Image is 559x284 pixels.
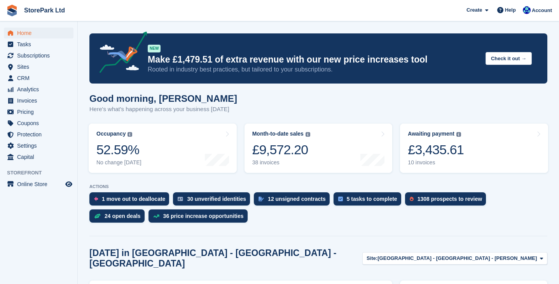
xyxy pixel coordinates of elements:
[153,214,159,218] img: price_increase_opportunities-93ffe204e8149a01c8c9dc8f82e8f89637d9d84a8eef4429ea346261dce0b2c0.svg
[89,192,173,209] a: 1 move out to deallocate
[163,213,244,219] div: 36 price increase opportunities
[17,84,64,95] span: Analytics
[93,31,147,76] img: price-adjustments-announcement-icon-8257ccfd72463d97f412b2fc003d46551f7dbcb40ab6d574587a9cd5c0d94...
[4,95,73,106] a: menu
[4,73,73,84] a: menu
[148,65,479,74] p: Rooted in industry best practices, but tailored to your subscriptions.
[148,54,479,65] p: Make £1,479.51 of extra revenue with our new price increases tool
[252,159,310,166] div: 38 invoices
[505,6,516,14] span: Help
[408,159,464,166] div: 10 invoices
[148,45,161,52] div: NEW
[245,124,393,173] a: Month-to-date sales £9,572.20 38 invoices
[187,196,246,202] div: 30 unverified identities
[173,192,254,209] a: 30 unverified identities
[96,142,141,158] div: 52.59%
[4,106,73,117] a: menu
[4,50,73,61] a: menu
[64,179,73,189] a: Preview store
[89,105,237,114] p: Here's what's happening across your business [DATE]
[7,169,77,177] span: Storefront
[254,192,334,209] a: 12 unsigned contracts
[306,132,310,137] img: icon-info-grey-7440780725fd019a000dd9b08b2336e03edf1995a4989e88bcd33f0948082b44.svg
[17,152,64,162] span: Capital
[94,213,101,219] img: deal-1b604bf984904fb50ccaf53a9ad4b4a5d6e5aea283cecdc64d6e3604feb123c2.svg
[89,209,148,227] a: 24 open deals
[89,124,237,173] a: Occupancy 52.59% No change [DATE]
[4,140,73,151] a: menu
[4,118,73,129] a: menu
[17,179,64,190] span: Online Store
[17,73,64,84] span: CRM
[410,197,414,201] img: prospect-51fa495bee0391a8d652442698ab0144808aea92771e9ea1ae160a38d050c398.svg
[21,4,68,17] a: StorePark Ltd
[17,129,64,140] span: Protection
[252,131,304,137] div: Month-to-date sales
[4,152,73,162] a: menu
[148,209,252,227] a: 36 price increase opportunities
[466,6,482,14] span: Create
[96,159,141,166] div: No change [DATE]
[94,197,98,201] img: move_outs_to_deallocate_icon-f764333ba52eb49d3ac5e1228854f67142a1ed5810a6f6cc68b1a99e826820c5.svg
[347,196,397,202] div: 5 tasks to complete
[377,254,537,262] span: [GEOGRAPHIC_DATA] - [GEOGRAPHIC_DATA] - [PERSON_NAME]
[338,197,343,201] img: task-75834270c22a3079a89374b754ae025e5fb1db73e45f91037f5363f120a921f8.svg
[4,28,73,38] a: menu
[17,106,64,117] span: Pricing
[334,192,405,209] a: 5 tasks to complete
[17,39,64,50] span: Tasks
[17,28,64,38] span: Home
[400,124,548,173] a: Awaiting payment £3,435.61 10 invoices
[89,248,362,269] h2: [DATE] in [GEOGRAPHIC_DATA] - [GEOGRAPHIC_DATA] - [GEOGRAPHIC_DATA]
[17,50,64,61] span: Subscriptions
[96,131,126,137] div: Occupancy
[89,93,237,104] h1: Good morning, [PERSON_NAME]
[523,6,531,14] img: Donna
[408,142,464,158] div: £3,435.61
[105,213,141,219] div: 24 open deals
[367,254,377,262] span: Site:
[4,84,73,95] a: menu
[89,184,547,189] p: ACTIONS
[252,142,310,158] div: £9,572.20
[102,196,165,202] div: 1 move out to deallocate
[17,61,64,72] span: Sites
[17,118,64,129] span: Coupons
[405,192,490,209] a: 1308 prospects to review
[418,196,482,202] div: 1308 prospects to review
[17,95,64,106] span: Invoices
[6,5,18,16] img: stora-icon-8386f47178a22dfd0bd8f6a31ec36ba5ce8667c1dd55bd0f319d3a0aa187defe.svg
[17,140,64,151] span: Settings
[4,129,73,140] a: menu
[4,61,73,72] a: menu
[4,39,73,50] a: menu
[268,196,326,202] div: 12 unsigned contracts
[456,132,461,137] img: icon-info-grey-7440780725fd019a000dd9b08b2336e03edf1995a4989e88bcd33f0948082b44.svg
[259,197,264,201] img: contract_signature_icon-13c848040528278c33f63329250d36e43548de30e8caae1d1a13099fd9432cc5.svg
[128,132,132,137] img: icon-info-grey-7440780725fd019a000dd9b08b2336e03edf1995a4989e88bcd33f0948082b44.svg
[362,252,547,265] button: Site: [GEOGRAPHIC_DATA] - [GEOGRAPHIC_DATA] - [PERSON_NAME]
[532,7,552,14] span: Account
[178,197,183,201] img: verify_identity-adf6edd0f0f0b5bbfe63781bf79b02c33cf7c696d77639b501bdc392416b5a36.svg
[408,131,454,137] div: Awaiting payment
[486,52,532,65] button: Check it out →
[4,179,73,190] a: menu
